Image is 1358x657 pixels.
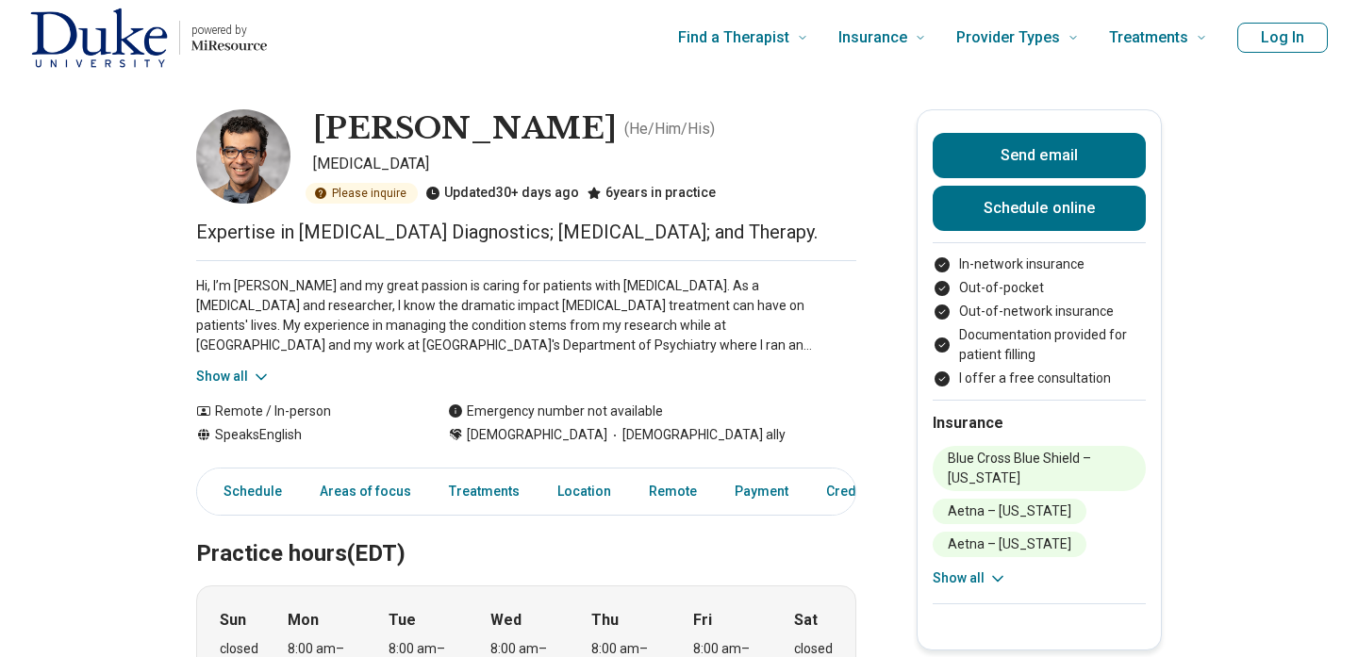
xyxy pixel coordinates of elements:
[933,325,1146,365] li: Documentation provided for patient filling
[933,369,1146,388] li: I offer a free consultation
[933,302,1146,321] li: Out-of-network insurance
[467,425,607,445] span: [DEMOGRAPHIC_DATA]
[933,568,1007,588] button: Show all
[191,23,267,38] p: powered by
[838,25,907,51] span: Insurance
[196,219,856,245] p: Expertise in [MEDICAL_DATA] Diagnostics; [MEDICAL_DATA]; and Therapy.
[587,183,716,204] div: 6 years in practice
[678,25,789,51] span: Find a Therapist
[815,472,909,511] a: Credentials
[1109,25,1188,51] span: Treatments
[591,609,619,632] strong: Thu
[933,186,1146,231] a: Schedule online
[313,109,617,149] h1: [PERSON_NAME]
[308,472,422,511] a: Areas of focus
[546,472,622,511] a: Location
[438,472,531,511] a: Treatments
[1237,23,1328,53] button: Log In
[956,25,1060,51] span: Provider Types
[196,109,290,204] img: Mina Boazak, Psychiatrist
[624,118,715,140] p: ( He/Him/His )
[425,183,579,204] div: Updated 30+ days ago
[933,133,1146,178] button: Send email
[933,532,1086,557] li: Aetna – [US_STATE]
[201,472,293,511] a: Schedule
[389,609,416,632] strong: Tue
[196,425,410,445] div: Speaks English
[490,609,522,632] strong: Wed
[196,402,410,421] div: Remote / In-person
[30,8,267,68] a: Home page
[933,499,1086,524] li: Aetna – [US_STATE]
[448,402,663,421] div: Emergency number not available
[933,255,1146,388] ul: Payment options
[196,367,271,386] button: Show all
[288,609,319,632] strong: Mon
[933,412,1146,435] h2: Insurance
[723,472,800,511] a: Payment
[220,609,246,632] strong: Sun
[607,425,786,445] span: [DEMOGRAPHIC_DATA] ally
[313,153,856,175] p: [MEDICAL_DATA]
[196,493,856,570] h2: Practice hours (EDT)
[638,472,708,511] a: Remote
[933,446,1146,491] li: Blue Cross Blue Shield – [US_STATE]
[306,183,418,204] div: Please inquire
[196,276,856,355] p: Hi, I’m [PERSON_NAME] and my great passion is caring for patients with [MEDICAL_DATA]. As a [MEDI...
[933,255,1146,274] li: In-network insurance
[693,609,712,632] strong: Fri
[794,609,818,632] strong: Sat
[933,278,1146,298] li: Out-of-pocket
